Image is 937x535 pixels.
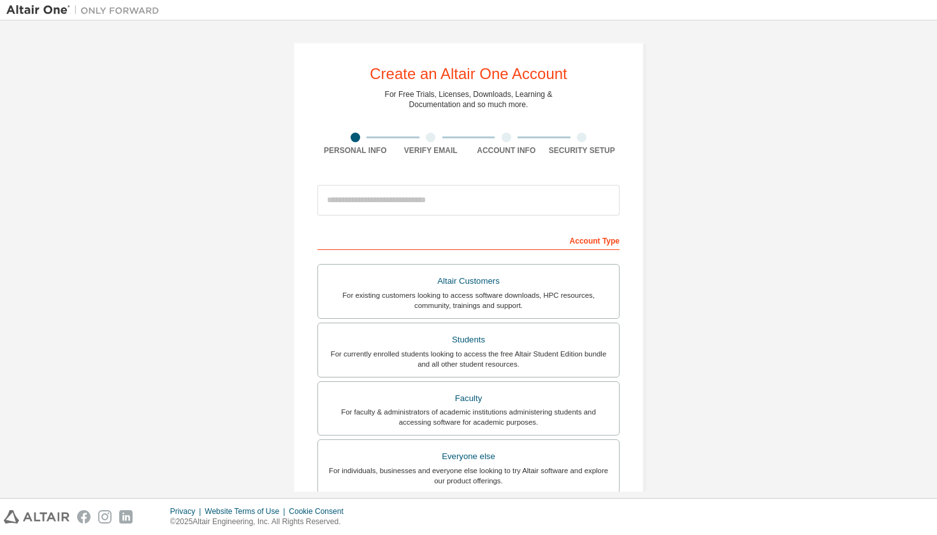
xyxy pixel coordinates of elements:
[98,510,112,524] img: instagram.svg
[4,510,69,524] img: altair_logo.svg
[317,145,393,156] div: Personal Info
[326,272,611,290] div: Altair Customers
[326,331,611,349] div: Students
[170,517,351,527] p: © 2025 Altair Engineering, Inc. All Rights Reserved.
[205,506,289,517] div: Website Terms of Use
[317,230,620,250] div: Account Type
[289,506,351,517] div: Cookie Consent
[326,290,611,311] div: For existing customers looking to access software downloads, HPC resources, community, trainings ...
[77,510,91,524] img: facebook.svg
[393,145,469,156] div: Verify Email
[119,510,133,524] img: linkedin.svg
[326,390,611,407] div: Faculty
[326,465,611,486] div: For individuals, businesses and everyone else looking to try Altair software and explore our prod...
[326,448,611,465] div: Everyone else
[326,349,611,369] div: For currently enrolled students looking to access the free Altair Student Edition bundle and all ...
[170,506,205,517] div: Privacy
[6,4,166,17] img: Altair One
[468,145,544,156] div: Account Info
[544,145,620,156] div: Security Setup
[385,89,553,110] div: For Free Trials, Licenses, Downloads, Learning & Documentation and so much more.
[326,407,611,427] div: For faculty & administrators of academic institutions administering students and accessing softwa...
[370,66,567,82] div: Create an Altair One Account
